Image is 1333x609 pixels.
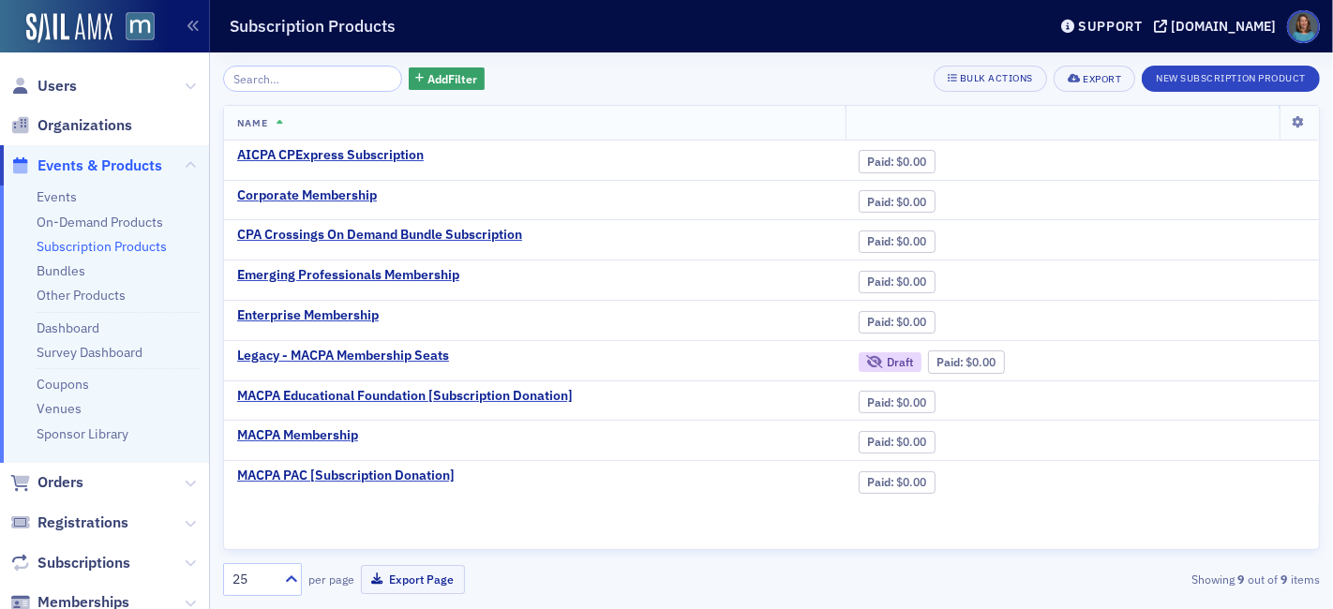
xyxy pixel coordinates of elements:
a: On-Demand Products [37,214,163,230]
span: : [868,275,897,289]
div: Draft [887,357,913,367]
div: Bulk Actions [960,73,1033,83]
span: : [868,435,897,449]
span: $0.00 [896,315,926,329]
button: [DOMAIN_NAME] [1154,20,1282,33]
a: Orders [10,472,83,493]
div: Draft [859,352,921,372]
a: MACPA Educational Foundation [Subscription Donation] [237,388,573,405]
a: Paid [868,155,891,169]
span: : [868,195,897,209]
a: Paid [868,275,891,289]
a: Sponsor Library [37,425,128,442]
img: SailAMX [126,12,155,41]
a: Bundles [37,262,85,279]
div: Paid: 0 - $0 [859,471,936,494]
span: $0.00 [896,155,926,169]
a: MACPA Membership [237,427,358,444]
div: Paid: 0 - $0 [928,350,1005,373]
a: Paid [868,395,891,409]
a: CPA Crossings On Demand Bundle Subscription [237,227,522,244]
a: AICPA CPExpress Subscription [237,147,424,164]
span: Orders [37,472,83,493]
a: Paid [868,475,891,489]
a: Survey Dashboard [37,344,142,361]
a: MACPA PAC [Subscription Donation] [237,468,455,484]
a: Paid [868,195,891,209]
div: [DOMAIN_NAME] [1171,18,1276,35]
span: $0.00 [896,475,926,489]
a: Subscription Products [37,238,167,255]
span: Registrations [37,512,128,533]
span: : [868,155,897,169]
img: SailAMX [26,13,112,43]
span: : [868,395,897,409]
div: Paid: 0 - $0 [859,431,936,453]
a: Dashboard [37,319,99,336]
a: Enterprise Membership [237,307,379,324]
div: Paid: 0 - $0 [859,311,936,334]
a: Legacy - MACPA Membership Seats [237,348,449,364]
a: Corporate Membership [237,187,377,204]
span: Events & Products [37,156,162,176]
a: View Homepage [112,12,155,44]
a: Coupons [37,376,89,393]
span: $0.00 [896,395,926,409]
a: Paid [868,234,891,248]
span: $0.00 [966,355,996,369]
span: $0.00 [896,275,926,289]
a: Events [37,188,77,205]
div: 25 [232,570,274,589]
span: : [868,475,897,489]
a: Organizations [10,115,132,136]
a: Venues [37,400,82,417]
input: Search… [223,66,402,92]
span: Organizations [37,115,132,136]
div: Paid: 0 - $0 [859,150,936,172]
span: $0.00 [896,195,926,209]
a: Emerging Professionals Membership [237,267,459,284]
a: Users [10,76,77,97]
label: per page [308,571,354,587]
span: Add Filter [427,70,477,87]
span: : [937,355,966,369]
a: Paid [868,315,891,329]
button: AddFilter [409,67,486,91]
div: Paid: 0 - $0 [859,190,936,213]
strong: 9 [1278,571,1291,587]
a: Paid [868,435,891,449]
div: Support [1078,18,1143,35]
button: Export [1054,66,1135,92]
strong: 9 [1235,571,1248,587]
span: Subscriptions [37,553,130,573]
span: $0.00 [896,435,926,449]
a: Events & Products [10,156,162,176]
a: Other Products [37,287,126,304]
span: $0.00 [896,234,926,248]
span: : [868,234,897,248]
span: Users [37,76,77,97]
h1: Subscription Products [230,15,396,37]
span: : [868,315,897,329]
span: Profile [1287,10,1320,43]
div: Paid: 0 - $0 [859,391,936,413]
button: Export Page [361,565,465,594]
span: Name [237,116,267,129]
div: Paid: 0 - $0 [859,271,936,293]
div: Showing out of items [967,571,1320,587]
button: New Subscription Product [1142,66,1320,92]
a: New Subscription Product [1142,68,1320,85]
div: Paid: 0 - $0 [859,230,936,253]
button: Bulk Actions [934,66,1047,92]
a: Registrations [10,512,128,533]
